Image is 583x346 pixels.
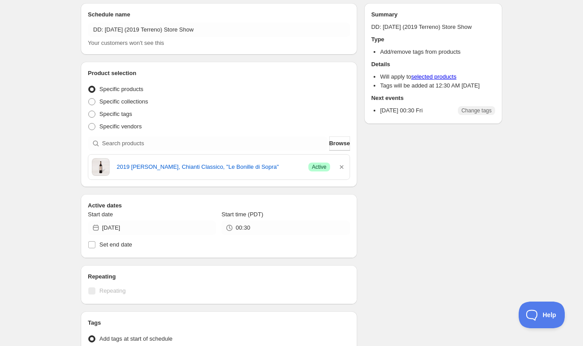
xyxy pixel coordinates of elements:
[461,107,492,114] span: Change tags
[329,139,350,148] span: Browse
[221,211,263,218] span: Start time (PDT)
[371,35,495,44] h2: Type
[88,201,350,210] h2: Active dates
[380,106,423,115] p: [DATE] 00:30 Fri
[380,48,495,56] li: Add/remove tags from products
[411,73,457,80] a: selected products
[99,287,126,294] span: Repeating
[380,72,495,81] li: Will apply to
[329,136,350,151] button: Browse
[519,302,565,328] iframe: Toggle Customer Support
[88,69,350,78] h2: Product selection
[312,163,327,171] span: Active
[99,98,148,105] span: Specific collections
[99,335,173,342] span: Add tags at start of schedule
[371,10,495,19] h2: Summary
[117,163,301,171] a: 2019 [PERSON_NAME], Chianti Classico, "Le Bonille di Sopra"
[99,86,143,92] span: Specific products
[99,241,132,248] span: Set end date
[88,10,350,19] h2: Schedule name
[88,40,164,46] span: Your customers won't see this
[371,23,495,32] p: DD: [DATE] (2019 Terreno) Store Show
[88,272,350,281] h2: Repeating
[371,60,495,69] h2: Details
[88,211,113,218] span: Start date
[99,111,132,117] span: Specific tags
[371,94,495,103] h2: Next events
[380,81,495,90] li: Tags will be added at 12:30 AM [DATE]
[88,318,350,327] h2: Tags
[102,136,327,151] input: Search products
[99,123,142,130] span: Specific vendors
